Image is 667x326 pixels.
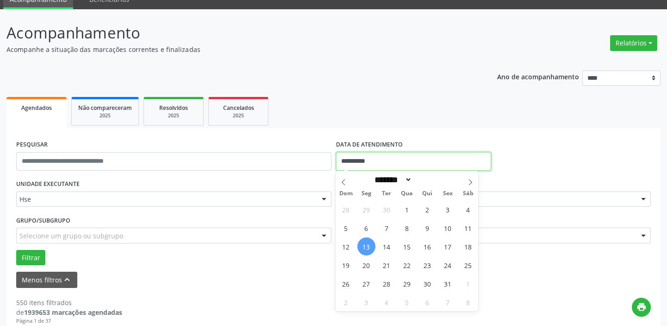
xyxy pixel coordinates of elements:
[378,200,396,218] span: Setembro 30, 2025
[459,219,477,237] span: Outubro 11, 2025
[459,256,477,274] span: Outubro 25, 2025
[16,317,122,325] div: Página 1 de 37
[24,308,122,317] strong: 1939653 marcações agendadas
[16,298,122,307] div: 550 itens filtrados
[610,35,657,51] button: Relatórios
[397,191,417,197] span: Qua
[459,275,477,293] span: Novembro 1, 2025
[16,272,77,288] button: Menos filtroskeyboard_arrow_up
[632,298,651,317] button: print
[439,275,457,293] span: Outubro 31, 2025
[215,112,262,119] div: 2025
[459,237,477,256] span: Outubro 18, 2025
[398,219,416,237] span: Outubro 8, 2025
[418,256,436,274] span: Outubro 23, 2025
[357,275,375,293] span: Outubro 27, 2025
[357,256,375,274] span: Outubro 20, 2025
[398,293,416,311] span: Novembro 5, 2025
[418,293,436,311] span: Novembro 6, 2025
[336,138,403,152] label: DATA DE ATENDIMENTO
[357,237,375,256] span: Outubro 13, 2025
[497,70,579,82] p: Ano de acompanhamento
[19,195,312,204] span: Hse
[439,219,457,237] span: Outubro 10, 2025
[437,191,458,197] span: Sex
[337,200,355,218] span: Setembro 28, 2025
[357,293,375,311] span: Novembro 3, 2025
[418,219,436,237] span: Outubro 9, 2025
[439,200,457,218] span: Outubro 3, 2025
[458,191,478,197] span: Sáb
[337,293,355,311] span: Novembro 2, 2025
[398,256,416,274] span: Outubro 22, 2025
[459,200,477,218] span: Outubro 4, 2025
[337,256,355,274] span: Outubro 19, 2025
[337,237,355,256] span: Outubro 12, 2025
[339,195,632,204] span: Todos os profissionais
[357,200,375,218] span: Setembro 29, 2025
[378,275,396,293] span: Outubro 28, 2025
[6,21,464,45] p: Acompanhamento
[418,200,436,218] span: Outubro 2, 2025
[417,191,437,197] span: Qui
[337,275,355,293] span: Outubro 26, 2025
[336,191,356,197] span: Dom
[459,293,477,311] span: Novembro 8, 2025
[439,256,457,274] span: Outubro 24, 2025
[398,237,416,256] span: Outubro 15, 2025
[357,219,375,237] span: Outubro 6, 2025
[16,177,80,192] label: UNIDADE EXECUTANTE
[378,293,396,311] span: Novembro 4, 2025
[636,302,647,312] i: print
[16,250,45,266] button: Filtrar
[78,104,132,112] span: Não compareceram
[356,191,376,197] span: Seg
[378,219,396,237] span: Outubro 7, 2025
[398,200,416,218] span: Outubro 1, 2025
[78,112,132,119] div: 2025
[62,275,72,285] i: keyboard_arrow_up
[16,138,48,152] label: PESQUISAR
[376,191,397,197] span: Ter
[378,256,396,274] span: Outubro 21, 2025
[159,104,188,112] span: Resolvidos
[223,104,254,112] span: Cancelados
[337,219,355,237] span: Outubro 5, 2025
[378,237,396,256] span: Outubro 14, 2025
[21,104,52,112] span: Agendados
[6,45,464,54] p: Acompanhe a situação das marcações correntes e finalizadas
[19,231,123,241] span: Selecione um grupo ou subgrupo
[439,293,457,311] span: Novembro 7, 2025
[418,237,436,256] span: Outubro 16, 2025
[372,175,412,185] select: Month
[412,175,443,185] input: Year
[439,237,457,256] span: Outubro 17, 2025
[150,112,197,119] div: 2025
[16,213,70,228] label: Grupo/Subgrupo
[398,275,416,293] span: Outubro 29, 2025
[418,275,436,293] span: Outubro 30, 2025
[16,307,122,317] div: de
